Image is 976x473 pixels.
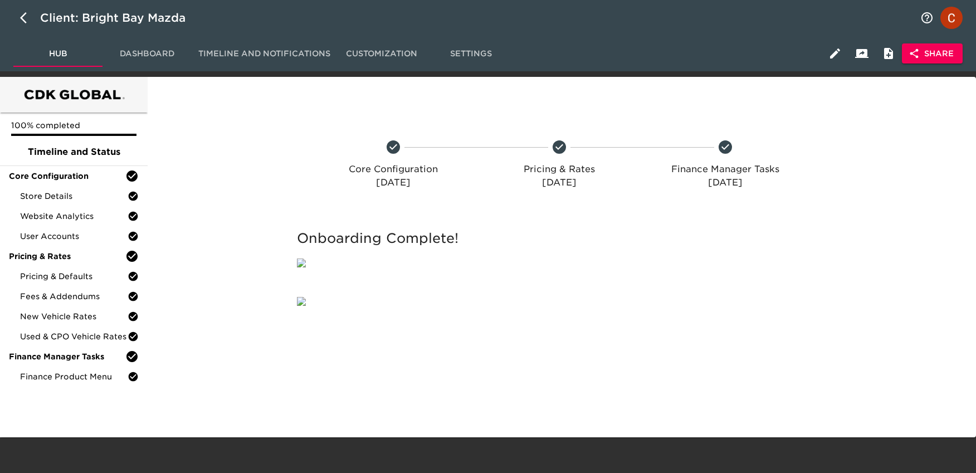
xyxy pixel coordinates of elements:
p: [DATE] [647,176,804,189]
span: New Vehicle Rates [20,311,128,322]
p: [DATE] [315,176,472,189]
span: Share [911,47,954,61]
p: Finance Manager Tasks [647,163,804,176]
p: 100% completed [11,120,136,131]
span: Timeline and Notifications [198,47,330,61]
span: Core Configuration [9,170,125,182]
span: Pricing & Defaults [20,271,128,282]
h5: Onboarding Complete! [297,230,821,247]
img: Profile [940,7,963,29]
span: Store Details [20,191,128,202]
img: qkibX1zbU72zw90W6Gan%2FTemplates%2FRjS7uaFIXtg43HUzxvoG%2F5032e6d8-b7fd-493e-871b-cf634c9dfc87.png [297,259,306,267]
p: Pricing & Rates [481,163,638,176]
button: notifications [914,4,940,31]
span: Finance Product Menu [20,371,128,382]
span: Fees & Addendums [20,291,128,302]
img: qkibX1zbU72zw90W6Gan%2FTemplates%2FRjS7uaFIXtg43HUzxvoG%2F3e51d9d6-1114-4229-a5bf-f5ca567b6beb.jpg [297,297,306,306]
div: Client: Bright Bay Mazda [40,9,201,27]
span: Settings [433,47,509,61]
p: Core Configuration [315,163,472,176]
span: User Accounts [20,231,128,242]
span: Customization [344,47,419,61]
span: Pricing & Rates [9,251,125,262]
span: Hub [20,47,96,61]
span: Finance Manager Tasks [9,351,125,362]
button: Edit Hub [822,40,848,67]
button: Internal Notes and Comments [875,40,902,67]
p: [DATE] [481,176,638,189]
span: Used & CPO Vehicle Rates [20,331,128,342]
button: Client View [848,40,875,67]
span: Website Analytics [20,211,128,222]
span: Dashboard [109,47,185,61]
button: Share [902,43,963,64]
span: Timeline and Status [9,145,139,159]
